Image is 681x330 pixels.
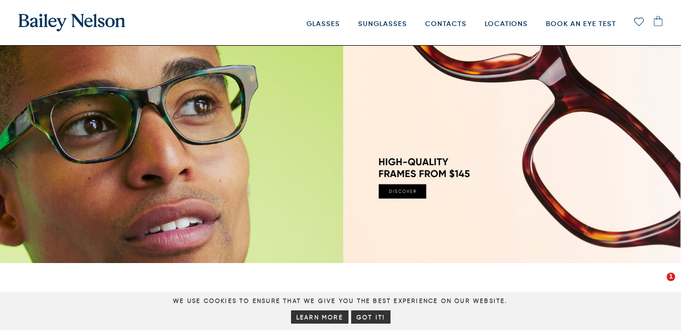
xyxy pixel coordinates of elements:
a: Contacts [425,2,467,45]
a: Book An Eye Test [546,2,616,45]
a: Sunglasses [358,2,407,45]
button: Next [642,89,681,221]
iframe: Intercom live chat [645,273,670,298]
span: 1 [667,273,675,281]
div: We use cookies to ensure that we give you the best experience on our website. [173,297,508,326]
img: Bag [654,16,662,26]
img: Bailey Nelson logo [19,14,125,31]
a: Locations [485,2,528,45]
img: Favourites [634,18,644,26]
a: Learn More [291,310,348,324]
a: Glasses [306,2,340,45]
a: Got It! [351,310,391,324]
